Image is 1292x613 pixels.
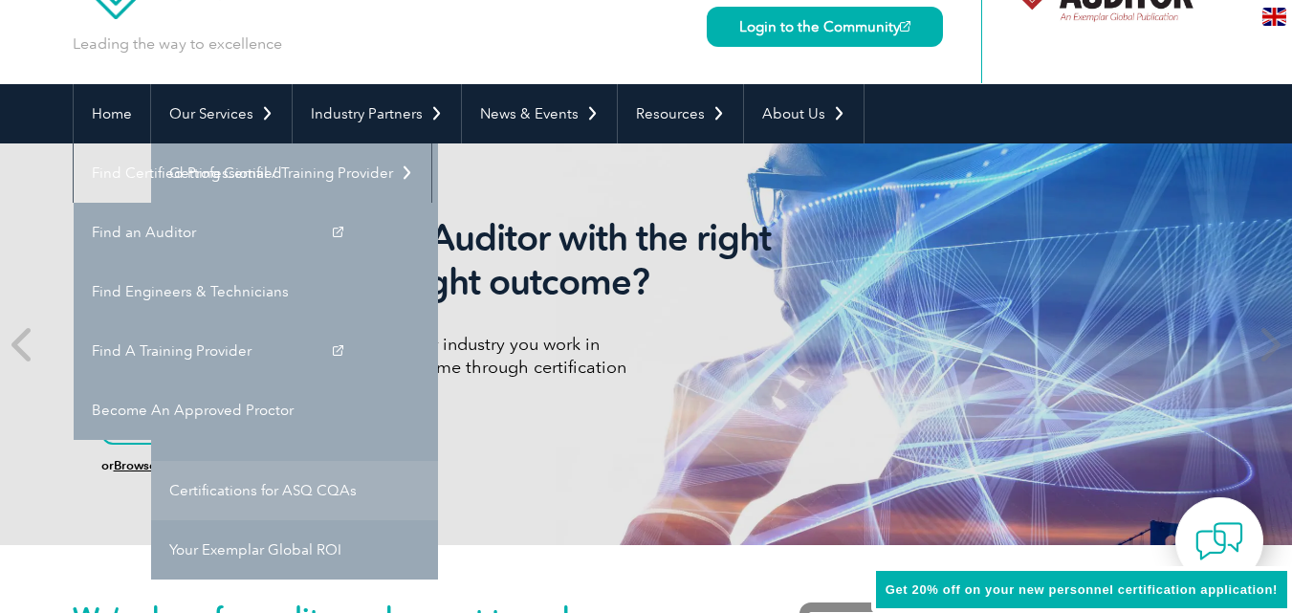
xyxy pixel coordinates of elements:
[74,84,150,143] a: Home
[151,84,292,143] a: Our Services
[74,143,431,203] a: Find Certified Professional / Training Provider
[151,520,438,580] a: Your Exemplar Global ROI
[462,84,617,143] a: News & Events
[293,84,461,143] a: Industry Partners
[900,21,910,32] img: open_square.png
[886,582,1278,597] span: Get 20% off on your new personnel certification application!
[73,33,282,55] p: Leading the way to excellence
[114,458,250,472] a: Browse All Certifications
[1262,8,1286,26] img: en
[74,381,361,440] a: Become An Approved Proctor
[74,262,361,321] a: Find Engineers & Technicians
[151,461,438,520] a: Certifications for ASQ CQAs
[101,216,819,304] h2: Want to be the right Auditor with the right skills to deliver the right outcome?
[74,203,361,262] a: Find an Auditor
[74,321,361,381] a: Find A Training Provider
[618,84,743,143] a: Resources
[707,7,943,47] a: Login to the Community
[101,459,819,472] h6: or
[1195,517,1243,565] img: contact-chat.png
[744,84,864,143] a: About Us
[101,333,819,379] p: Whatever language you speak or whatever industry you work in We are here to support your desired ...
